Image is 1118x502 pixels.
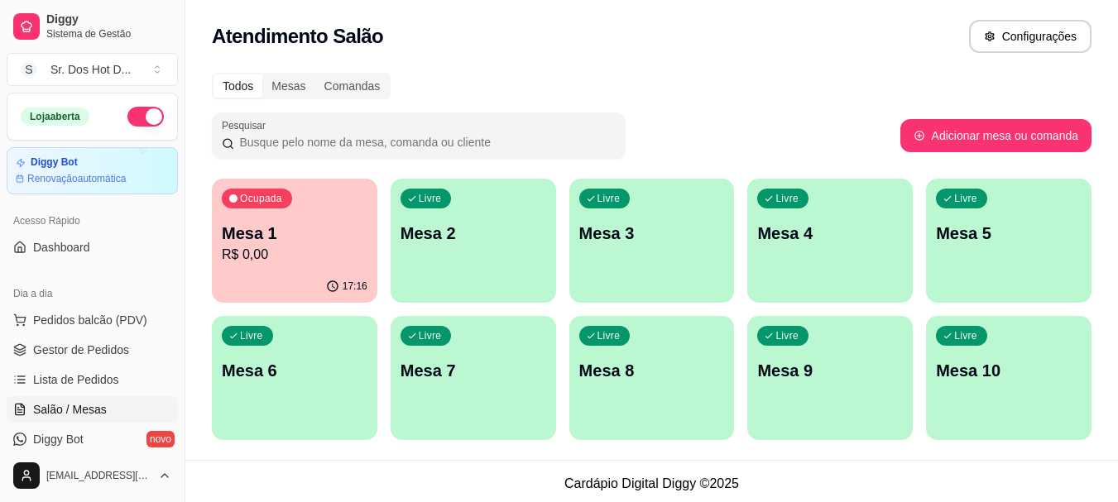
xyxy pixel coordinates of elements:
button: LivreMesa 6 [212,316,377,440]
p: 17:16 [343,280,367,293]
button: [EMAIL_ADDRESS][DOMAIN_NAME] [7,456,178,495]
p: Ocupada [240,192,282,205]
span: Gestor de Pedidos [33,342,129,358]
span: S [21,61,37,78]
p: Livre [775,329,799,342]
div: Comandas [315,74,390,98]
p: Mesa 10 [936,359,1082,382]
div: Acesso Rápido [7,208,178,234]
div: Todos [214,74,262,98]
p: Mesa 5 [936,222,1082,245]
button: LivreMesa 5 [926,179,1092,303]
span: Dashboard [33,239,90,256]
button: LivreMesa 3 [569,179,735,303]
p: Livre [597,192,621,205]
button: Select a team [7,53,178,86]
span: Pedidos balcão (PDV) [33,312,147,328]
a: Salão / Mesas [7,396,178,423]
p: R$ 0,00 [222,245,367,265]
button: Configurações [969,20,1092,53]
p: Livre [954,192,977,205]
label: Pesquisar [222,118,271,132]
p: Mesa 1 [222,222,367,245]
span: [EMAIL_ADDRESS][DOMAIN_NAME] [46,469,151,482]
button: LivreMesa 8 [569,316,735,440]
p: Livre [954,329,977,342]
a: Gestor de Pedidos [7,337,178,363]
button: LivreMesa 2 [391,179,556,303]
p: Mesa 2 [401,222,546,245]
a: DiggySistema de Gestão [7,7,178,46]
p: Mesa 9 [757,359,903,382]
p: Livre [775,192,799,205]
span: Diggy [46,12,171,27]
button: OcupadaMesa 1R$ 0,0017:16 [212,179,377,303]
p: Mesa 3 [579,222,725,245]
article: Renovação automática [27,172,126,185]
p: Mesa 7 [401,359,546,382]
p: Mesa 6 [222,359,367,382]
a: Diggy BotRenovaçãoautomática [7,147,178,194]
button: LivreMesa 7 [391,316,556,440]
div: Dia a dia [7,280,178,307]
span: Sistema de Gestão [46,27,171,41]
button: Adicionar mesa ou comanda [900,119,1092,152]
div: Loja aberta [21,108,89,126]
h2: Atendimento Salão [212,23,383,50]
a: Lista de Pedidos [7,366,178,393]
p: Livre [419,192,442,205]
span: Salão / Mesas [33,401,107,418]
button: LivreMesa 10 [926,316,1092,440]
a: Dashboard [7,234,178,261]
p: Livre [240,329,263,342]
button: Pedidos balcão (PDV) [7,307,178,333]
a: Diggy Botnovo [7,426,178,452]
button: LivreMesa 9 [747,316,913,440]
span: Diggy Bot [33,431,84,447]
p: Mesa 4 [757,222,903,245]
span: Lista de Pedidos [33,371,119,388]
button: Alterar Status [127,107,164,127]
div: Sr. Dos Hot D ... [50,61,131,78]
p: Mesa 8 [579,359,725,382]
div: Mesas [262,74,314,98]
button: LivreMesa 4 [747,179,913,303]
p: Livre [419,329,442,342]
p: Livre [597,329,621,342]
input: Pesquisar [234,134,616,151]
article: Diggy Bot [31,156,78,169]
